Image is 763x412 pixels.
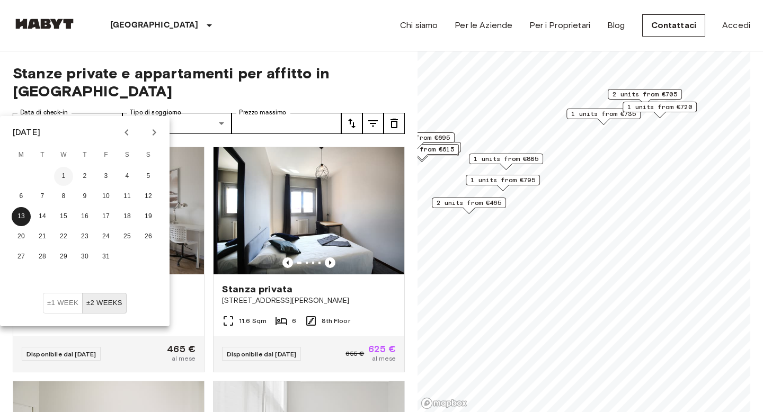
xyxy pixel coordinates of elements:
[13,19,76,29] img: Habyt
[139,207,158,226] button: 19
[13,126,40,139] div: [DATE]
[118,145,137,166] span: Saturday
[167,344,196,354] span: 465 €
[385,133,450,142] span: 1 units from €695
[432,198,506,214] div: Map marker
[12,187,31,206] button: 6
[380,132,455,149] div: Map marker
[345,349,364,359] span: 655 €
[54,247,73,266] button: 29
[12,227,31,246] button: 20
[469,154,543,170] div: Map marker
[608,89,682,105] div: Map marker
[384,113,405,134] button: tune
[96,207,116,226] button: 17
[222,283,292,295] span: Stanza privata
[455,19,512,32] a: Per le Aziende
[96,187,116,206] button: 10
[33,207,52,226] button: 14
[466,175,540,191] div: Map marker
[75,167,94,186] button: 2
[75,145,94,166] span: Thursday
[96,227,116,246] button: 24
[13,64,405,100] span: Stanze private e appartamenti per affitto in [GEOGRAPHIC_DATA]
[389,145,454,154] span: 2 units from €615
[623,102,697,118] div: Map marker
[566,109,641,125] div: Map marker
[33,187,52,206] button: 7
[12,247,31,266] button: 27
[26,350,96,358] span: Disponibile dal [DATE]
[54,187,73,206] button: 8
[368,344,396,354] span: 625 €
[82,293,127,314] button: ±2 weeks
[110,19,199,32] p: [GEOGRAPHIC_DATA]
[118,227,137,246] button: 25
[172,354,196,363] span: al mese
[341,113,362,134] button: tune
[292,316,296,326] span: 6
[33,247,52,266] button: 28
[75,207,94,226] button: 16
[613,89,677,99] span: 2 units from €705
[145,123,163,141] button: Next month
[96,167,116,186] button: 3
[118,207,137,226] button: 18
[118,167,137,186] button: 4
[239,316,267,326] span: 11.6 Sqm
[139,145,158,166] span: Sunday
[471,175,535,185] span: 1 units from €795
[139,167,158,186] button: 5
[54,207,73,226] button: 15
[12,145,31,166] span: Monday
[75,247,94,266] button: 30
[96,247,116,266] button: 31
[33,145,52,166] span: Tuesday
[421,397,467,409] a: Mapbox logo
[43,293,127,314] div: Move In Flexibility
[54,145,73,166] span: Wednesday
[54,227,73,246] button: 22
[325,257,335,268] button: Previous image
[437,198,501,208] span: 2 units from €465
[362,113,384,134] button: tune
[385,144,459,160] div: Map marker
[722,19,750,32] a: Accedi
[12,207,31,226] button: 13
[213,147,405,372] a: Marketing picture of unit IT-14-105-001-001Previous imagePrevious imageStanza privata[STREET_ADDR...
[474,154,538,164] span: 1 units from €885
[43,293,83,314] button: ±1 week
[118,187,137,206] button: 11
[372,354,396,363] span: al mese
[118,123,136,141] button: Previous month
[20,108,68,117] label: Data di check-in
[214,147,404,274] img: Marketing picture of unit IT-14-105-001-001
[239,108,286,117] label: Prezzo massimo
[642,14,706,37] a: Contattaci
[222,295,396,306] span: [STREET_ADDRESS][PERSON_NAME]
[130,108,181,117] label: Tipo di soggiorno
[75,187,94,206] button: 9
[529,19,590,32] a: Per i Proprietari
[400,19,438,32] a: Chi siamo
[227,350,296,358] span: Disponibile dal [DATE]
[139,187,158,206] button: 12
[322,316,350,326] span: 8th Floor
[54,167,73,186] button: 1
[75,227,94,246] button: 23
[33,227,52,246] button: 21
[627,102,692,112] span: 1 units from €720
[282,257,293,268] button: Previous image
[96,145,116,166] span: Friday
[607,19,625,32] a: Blog
[571,109,636,119] span: 1 units from €735
[139,227,158,246] button: 26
